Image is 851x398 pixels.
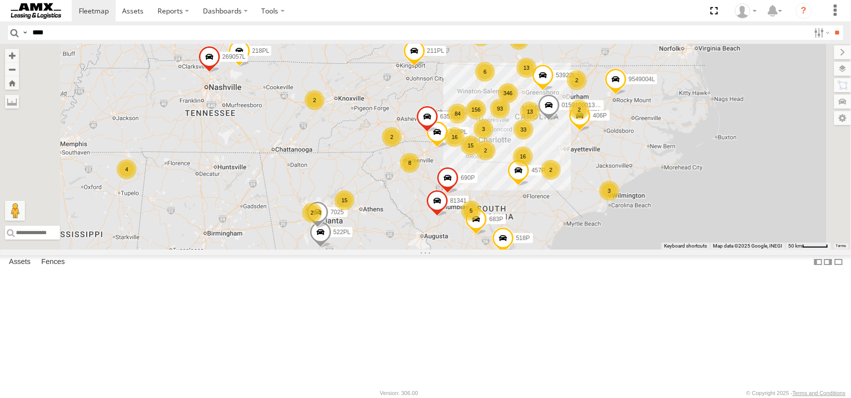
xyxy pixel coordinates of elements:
[520,102,540,122] div: 13
[10,3,62,19] img: AMXlogo-sm.jpg.webp
[475,62,495,82] div: 6
[450,129,467,135] span: 232PL
[555,72,575,79] span: 53922L
[448,104,468,124] div: 84
[5,95,19,109] label: Measure
[490,99,510,119] div: 93
[450,197,466,204] span: 81341
[302,203,322,223] div: 2
[222,53,245,60] span: 269057L
[569,100,589,120] div: 2
[5,49,19,62] button: Zoom in
[36,255,70,269] label: Fences
[461,135,481,155] div: 15
[5,388,51,398] a: Visit our Website
[834,111,851,125] label: Map Settings
[509,30,529,50] div: 2
[664,243,707,250] button: Keyboard shortcuts
[513,146,533,166] div: 16
[117,159,137,179] div: 4
[466,100,486,120] div: 156
[731,3,760,18] div: Daniel Parker
[541,160,561,180] div: 2
[252,47,269,54] span: 218PL
[836,244,847,248] a: Terms (opens in new tab)
[498,83,518,103] div: 346
[427,47,444,54] span: 211PL
[5,62,19,76] button: Zoom out
[474,119,494,139] div: 3
[515,235,529,242] span: 518P
[4,255,35,269] label: Assets
[382,127,402,147] div: 2
[440,113,460,120] span: 635760
[813,255,823,269] label: Dock Summary Table to the Left
[21,25,29,40] label: Search Query
[461,201,481,221] div: 5
[516,58,536,78] div: 13
[489,215,503,222] span: 683P
[810,25,832,40] label: Search Filter Options
[561,102,611,109] span: 015910001358806
[380,390,418,396] div: Version: 306.00
[330,209,343,216] span: 7025
[513,120,533,139] div: 33
[5,201,25,221] button: Drag Pegman onto the map to open Street View
[593,112,607,119] span: 406P
[476,140,496,160] div: 2
[788,243,802,249] span: 50 km
[628,76,655,83] span: 9549004L
[785,243,831,250] button: Map Scale: 50 km per 48 pixels
[746,390,846,396] div: © Copyright 2025 -
[5,76,19,90] button: Zoom Home
[796,3,812,19] i: ?
[471,26,491,46] div: 3
[400,153,420,173] div: 8
[599,181,619,201] div: 3
[793,390,846,396] a: Terms and Conditions
[335,190,354,210] div: 15
[461,174,475,181] span: 690P
[305,90,325,110] div: 2
[567,70,587,90] div: 2
[713,243,782,249] span: Map data ©2025 Google, INEGI
[834,255,844,269] label: Hide Summary Table
[823,255,833,269] label: Dock Summary Table to the Right
[333,229,350,236] span: 522PL
[445,127,465,147] div: 16
[531,167,545,174] span: 457P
